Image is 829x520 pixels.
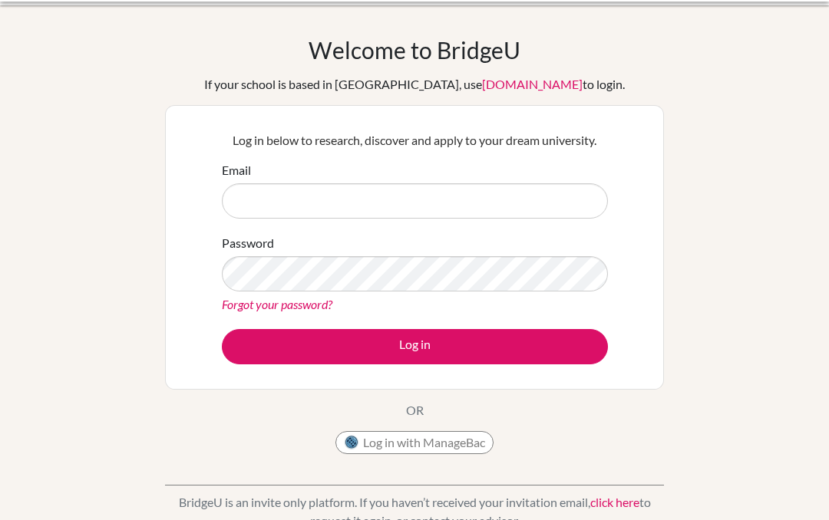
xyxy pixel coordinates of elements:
a: Forgot your password? [222,297,332,311]
div: If your school is based in [GEOGRAPHIC_DATA], use to login. [204,75,625,94]
label: Email [222,161,251,179]
button: Log in with ManageBac [335,431,494,454]
p: Log in below to research, discover and apply to your dream university. [222,131,608,150]
a: [DOMAIN_NAME] [482,77,583,91]
h1: Welcome to BridgeU [309,36,520,64]
p: OR [406,401,424,420]
a: click here [590,495,639,509]
button: Log in [222,329,608,364]
label: Password [222,234,274,252]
